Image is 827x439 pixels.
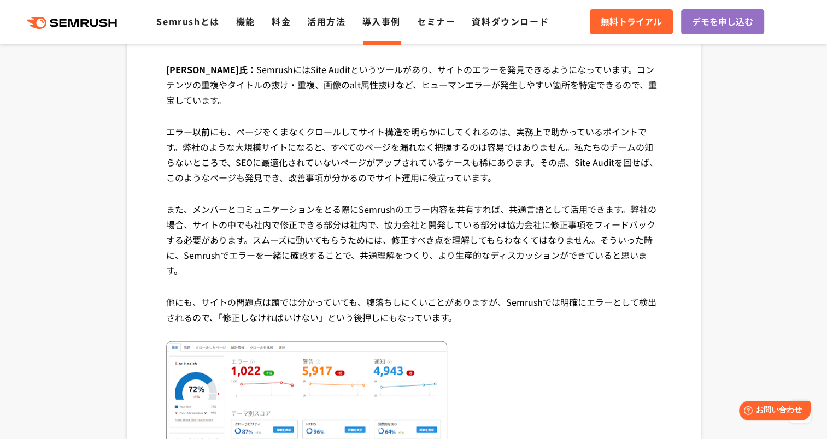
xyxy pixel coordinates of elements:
[272,15,291,28] a: 料金
[156,15,219,28] a: Semrushとは
[166,62,661,124] p: SemrushにはSite Auditというツールがあり、サイトのエラーを発見できるようになっています。コンテンツの重複やタイトルの抜け・重複、画像のalt属性抜けなど、ヒューマンエラーが発生し...
[166,294,661,341] p: 他にも、サイトの問題点は頭では分かっていても、腹落ちしにくいことがありますが、Semrushでは明確にエラーとして検出されるので、「修正しなければいけない」という後押しにもなっています。
[601,15,662,29] span: 無料トライアル
[166,124,661,201] p: エラー以前にも、ページをくまなくクロールしてサイト構造を明らかにしてくれるのは、実務上で助かっているポイントです。弊社のような大規模サイトになると、すべてのページを漏れなく把握するのは容易ではあ...
[417,15,455,28] a: セミナー
[166,201,661,294] p: また、メンバーとコミュニケーションをとる際にSemrushのエラー内容を共有すれば、共通言語として活用できます。弊社の場合、サイトの中でも社内で修正できる部分は社内で、協力会社と開発している部分...
[236,15,255,28] a: 機能
[307,15,345,28] a: 活用方法
[681,9,764,34] a: デモを申し込む
[166,63,256,76] span: [PERSON_NAME]氏：
[362,15,401,28] a: 導入事例
[472,15,549,28] a: 資料ダウンロード
[692,15,753,29] span: デモを申し込む
[730,396,815,427] iframe: Help widget launcher
[590,9,673,34] a: 無料トライアル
